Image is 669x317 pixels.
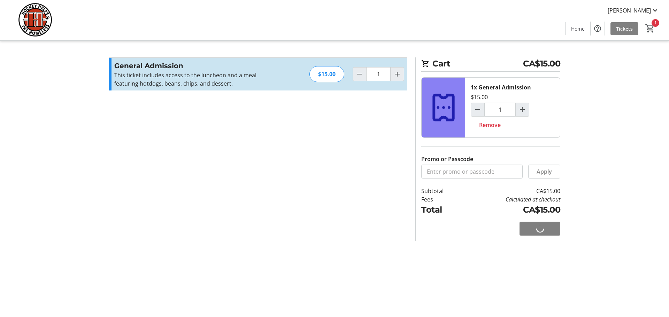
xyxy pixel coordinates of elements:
a: Home [566,22,590,35]
span: Home [571,25,585,32]
div: 1x General Admission [471,83,531,92]
button: Apply [528,165,560,179]
button: Decrement by one [471,103,484,116]
td: Fees [421,195,462,204]
button: Decrement by one [353,68,366,81]
h2: Cart [421,57,560,72]
input: General Admission Quantity [366,67,391,81]
a: Tickets [610,22,638,35]
button: Help [591,22,605,35]
input: Enter promo or passcode [421,165,523,179]
span: Tickets [616,25,633,32]
button: Cart [644,22,656,34]
div: $15.00 [309,66,344,82]
span: Apply [537,167,552,176]
button: Increment by one [516,103,529,116]
button: Increment by one [391,68,404,81]
div: $15.00 [471,93,488,101]
label: Promo or Passcode [421,155,473,163]
td: CA$15.00 [462,204,560,216]
button: [PERSON_NAME] [602,5,665,16]
img: Hockey Helps the Homeless's Logo [4,3,66,38]
span: Remove [479,121,501,129]
td: CA$15.00 [462,187,560,195]
td: Calculated at checkout [462,195,560,204]
td: Total [421,204,462,216]
button: Remove [471,118,509,132]
h3: General Admission [114,61,267,71]
input: General Admission Quantity [484,103,516,117]
p: This ticket includes access to the luncheon and a meal featuring hotdogs, beans, chips, and dessert. [114,71,267,88]
td: Subtotal [421,187,462,195]
span: [PERSON_NAME] [608,6,651,15]
span: CA$15.00 [523,57,560,70]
